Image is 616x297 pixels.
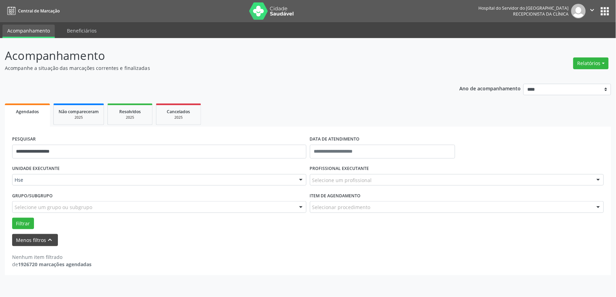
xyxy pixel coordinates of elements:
[589,6,596,14] i: 
[113,115,147,120] div: 2025
[310,190,361,201] label: Item de agendamento
[62,25,102,37] a: Beneficiários
[15,204,92,211] span: Selecione um grupo ou subgrupo
[12,261,92,268] div: de
[167,109,190,115] span: Cancelados
[12,218,34,229] button: Filtrar
[586,4,599,18] button: 
[12,163,60,174] label: UNIDADE EXECUTANTE
[18,261,92,268] strong: 1926720 marcações agendadas
[573,57,609,69] button: Relatórios
[18,8,60,14] span: Central de Marcação
[5,47,429,64] p: Acompanhamento
[59,109,99,115] span: Não compareceram
[12,234,58,246] button: Menos filtroskeyboard_arrow_up
[312,177,372,184] span: Selecione um profissional
[312,204,371,211] span: Selecionar procedimento
[5,64,429,72] p: Acompanhe a situação das marcações correntes e finalizadas
[2,25,55,38] a: Acompanhamento
[15,177,292,183] span: Hse
[12,190,53,201] label: Grupo/Subgrupo
[12,134,36,145] label: PESQUISAR
[513,11,569,17] span: Recepcionista da clínica
[310,134,360,145] label: DATA DE ATENDIMENTO
[599,5,611,17] button: apps
[571,4,586,18] img: img
[59,115,99,120] div: 2025
[46,236,54,244] i: keyboard_arrow_up
[310,163,369,174] label: PROFISSIONAL EXECUTANTE
[16,109,39,115] span: Agendados
[161,115,196,120] div: 2025
[119,109,141,115] span: Resolvidos
[460,84,521,92] p: Ano de acompanhamento
[479,5,569,11] div: Hospital do Servidor do [GEOGRAPHIC_DATA]
[5,5,60,17] a: Central de Marcação
[12,253,92,261] div: Nenhum item filtrado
